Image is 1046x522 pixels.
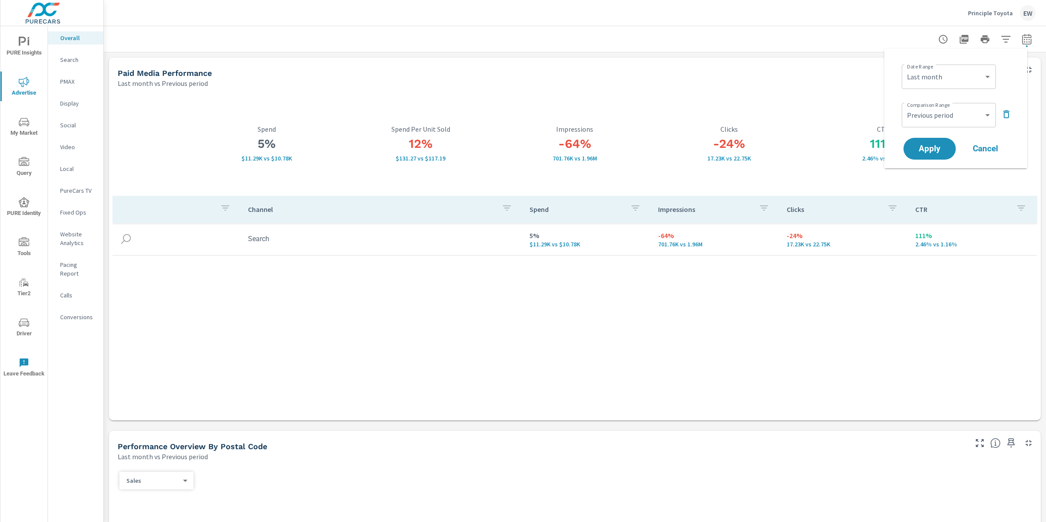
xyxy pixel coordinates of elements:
[498,125,652,133] p: Impressions
[60,121,96,130] p: Social
[658,230,773,241] p: -64%
[48,184,103,197] div: PureCars TV
[48,119,103,132] div: Social
[344,125,498,133] p: Spend Per Unit Sold
[3,277,45,299] span: Tier2
[119,477,187,485] div: Sales
[48,75,103,88] div: PMAX
[3,157,45,178] span: Query
[973,436,987,450] button: Make Fullscreen
[60,55,96,64] p: Search
[530,241,644,248] p: $11,289 vs $10,781
[248,205,495,214] p: Channel
[787,241,901,248] p: 17,229 vs 22,750
[60,143,96,151] p: Video
[344,136,498,151] h3: 12%
[190,125,344,133] p: Spend
[3,197,45,218] span: PURE Identity
[60,99,96,108] p: Display
[60,260,96,278] p: Pacing Report
[60,313,96,321] p: Conversions
[915,205,1009,214] p: CTR
[806,155,960,162] p: 2.46% vs 1.16%
[3,317,45,339] span: Driver
[60,291,96,300] p: Calls
[241,228,523,250] td: Search
[990,438,1001,448] span: Understand performance data by postal code. Individual postal codes can be selected and expanded ...
[48,97,103,110] div: Display
[1004,436,1018,450] span: Save this to your personalized report
[903,138,956,160] button: Apply
[652,125,806,133] p: Clicks
[1022,436,1036,450] button: Minimize Widget
[806,136,960,151] h3: 111%
[48,258,103,280] div: Pacing Report
[530,205,623,214] p: Spend
[658,241,773,248] p: 701,755 vs 1,957,706
[530,230,644,241] p: 5%
[48,228,103,249] div: Website Analytics
[658,205,752,214] p: Impressions
[118,442,267,451] h5: Performance Overview By Postal Code
[119,232,132,246] img: icon-search.svg
[787,230,901,241] p: -24%
[48,289,103,302] div: Calls
[118,68,212,78] h5: Paid Media Performance
[60,34,96,42] p: Overall
[0,26,48,387] div: nav menu
[1022,63,1036,77] button: Minimize Widget
[652,155,806,162] p: 17,229 vs 22,750
[806,125,960,133] p: CTR
[48,310,103,324] div: Conversions
[190,155,344,162] p: $11,289 vs $10,781
[3,77,45,98] span: Advertise
[48,53,103,66] div: Search
[48,31,103,44] div: Overall
[1020,5,1036,21] div: EW
[968,145,1003,153] span: Cancel
[498,155,652,162] p: 701,755 vs 1,957,706
[60,230,96,247] p: Website Analytics
[60,186,96,195] p: PureCars TV
[3,37,45,58] span: PURE Insights
[60,77,96,86] p: PMAX
[48,140,103,154] div: Video
[652,136,806,151] h3: -24%
[1018,31,1036,48] button: Select Date Range
[48,162,103,175] div: Local
[968,9,1013,17] p: Principle Toyota
[915,241,1030,248] p: 2.46% vs 1.16%
[912,145,947,153] span: Apply
[118,78,208,89] p: Last month vs Previous period
[48,206,103,219] div: Fixed Ops
[3,117,45,138] span: My Market
[3,237,45,259] span: Tools
[3,358,45,379] span: Leave Feedback
[190,136,344,151] h3: 5%
[60,164,96,173] p: Local
[344,155,498,162] p: $131.27 vs $117.19
[60,208,96,217] p: Fixed Ops
[118,451,208,462] p: Last month vs Previous period
[498,136,652,151] h3: -64%
[915,230,1030,241] p: 111%
[126,477,180,484] p: Sales
[787,205,880,214] p: Clicks
[959,138,1012,160] button: Cancel
[997,31,1015,48] button: Apply Filters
